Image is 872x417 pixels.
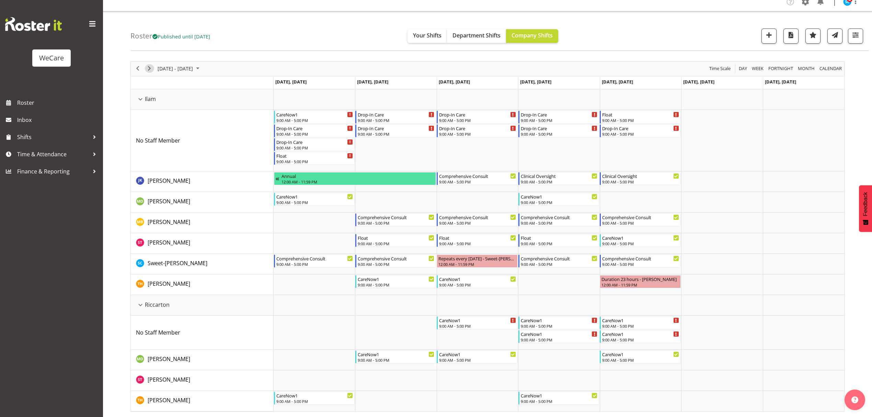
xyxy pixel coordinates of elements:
[136,137,180,144] span: No Staff Member
[148,177,190,184] span: [PERSON_NAME]
[738,64,748,73] span: Day
[355,350,436,363] div: Marie-Claire Dickson-Bakker"s event - CareNow1 Begin From Tuesday, October 14, 2025 at 9:00:00 AM...
[738,64,748,73] button: Timeline Day
[274,152,355,165] div: No Staff Member"s event - Float Begin From Monday, October 13, 2025 at 9:00:00 AM GMT+13:00 Ends ...
[132,61,144,76] div: previous period
[274,111,355,124] div: No Staff Member"s event - CareNow1 Begin From Monday, October 13, 2025 at 9:00:00 AM GMT+13:00 En...
[437,350,517,363] div: Marie-Claire Dickson-Bakker"s event - CareNow1 Begin From Wednesday, October 15, 2025 at 9:00:00 ...
[439,117,516,123] div: 9:00 AM - 5:00 PM
[131,233,274,254] td: Simone Turner resource
[521,241,597,246] div: 9:00 AM - 5:00 PM
[600,330,680,343] div: No Staff Member"s event - CareNow1 Begin From Friday, October 17, 2025 at 9:00:00 AM GMT+13:00 En...
[767,64,794,73] button: Fortnight
[131,171,274,192] td: John Ko resource
[518,193,599,206] div: Marie-Claire Dickson-Bakker"s event - CareNow1 Begin From Thursday, October 16, 2025 at 9:00:00 A...
[131,89,274,110] td: Ilam resource
[602,357,679,363] div: 9:00 AM - 5:00 PM
[521,220,597,226] div: 9:00 AM - 5:00 PM
[148,355,190,363] span: [PERSON_NAME]
[358,282,434,288] div: 9:00 AM - 5:00 PM
[437,234,517,247] div: Simone Turner"s event - Float Begin From Wednesday, October 15, 2025 at 9:00:00 AM GMT+13:00 Ends...
[133,64,142,73] button: Previous
[600,350,680,363] div: Marie-Claire Dickson-Bakker"s event - CareNow1 Begin From Friday, October 17, 2025 at 9:00:00 AM ...
[521,131,597,137] div: 9:00 AM - 5:00 PM
[276,117,353,123] div: 9:00 AM - 5:00 PM
[805,29,821,44] button: Highlight an important date within the roster.
[602,179,679,184] div: 9:00 AM - 5:00 PM
[276,392,353,399] div: CareNow1
[276,145,353,150] div: 9:00 AM - 5:00 PM
[282,179,435,184] div: 12:00 AM - 11:59 PM
[506,29,558,43] button: Company Shifts
[600,255,680,268] div: Sweet-Lin Chan"s event - Comprehensive Consult Begin From Friday, October 17, 2025 at 9:00:00 AM ...
[602,111,679,118] div: Float
[521,261,597,267] div: 9:00 AM - 5:00 PM
[274,193,355,206] div: Marie-Claire Dickson-Bakker"s event - CareNow1 Begin From Monday, October 13, 2025 at 9:00:00 AM ...
[437,275,517,288] div: Tillie Hollyer"s event - CareNow1 Begin From Wednesday, October 15, 2025 at 9:00:00 AM GMT+13:00 ...
[148,239,190,246] span: [PERSON_NAME]
[148,218,190,226] a: [PERSON_NAME]
[521,200,597,205] div: 9:00 AM - 5:00 PM
[276,131,353,137] div: 9:00 AM - 5:00 PM
[439,275,516,282] div: CareNow1
[355,124,436,137] div: No Staff Member"s event - Drop-In Care Begin From Tuesday, October 14, 2025 at 9:00:00 AM GMT+13:...
[355,275,436,288] div: Tillie Hollyer"s event - CareNow1 Begin From Tuesday, October 14, 2025 at 9:00:00 AM GMT+13:00 En...
[518,316,599,329] div: No Staff Member"s event - CareNow1 Begin From Thursday, October 16, 2025 at 9:00:00 AM GMT+13:00 ...
[155,61,204,76] div: October 13 - 19, 2025
[17,149,89,159] span: Time & Attendance
[818,64,843,73] button: Month
[827,29,842,44] button: Send a list of all shifts for the selected filtered period to all rostered employees.
[601,282,679,288] div: 12:00 AM - 11:59 PM
[148,197,190,205] a: [PERSON_NAME]
[437,316,517,329] div: No Staff Member"s event - CareNow1 Begin From Wednesday, October 15, 2025 at 9:00:00 AM GMT+13:00...
[518,213,599,226] div: Matthew Brewer"s event - Comprehensive Consult Begin From Thursday, October 16, 2025 at 9:00:00 A...
[521,193,597,200] div: CareNow1
[148,396,190,404] span: [PERSON_NAME]
[274,255,355,268] div: Sweet-Lin Chan"s event - Comprehensive Consult Begin From Monday, October 13, 2025 at 9:00:00 AM ...
[5,17,62,31] img: Rosterit website logo
[602,330,679,337] div: CareNow1
[708,64,732,73] button: Time Scale
[521,111,597,118] div: Drop-In Care
[148,375,190,384] a: [PERSON_NAME]
[131,391,274,412] td: Tillie Hollyer resource
[355,111,436,124] div: No Staff Member"s event - Drop-In Care Begin From Tuesday, October 14, 2025 at 9:00:00 AM GMT+13:...
[131,254,274,274] td: Sweet-Lin Chan resource
[439,179,516,184] div: 9:00 AM - 5:00 PM
[358,255,434,262] div: Comprehensive Consult
[602,117,679,123] div: 9:00 AM - 5:00 PM
[521,125,597,132] div: Drop-In Care
[274,172,436,185] div: John Ko"s event - Annual Begin From Monday, October 6, 2025 at 12:00:00 AM GMT+13:00 Ends At Tues...
[521,214,597,221] div: Comprehensive Consult
[447,29,506,43] button: Department Shifts
[358,275,434,282] div: CareNow1
[437,213,517,226] div: Matthew Brewer"s event - Comprehensive Consult Begin From Wednesday, October 15, 2025 at 9:00:00 ...
[848,29,863,44] button: Filter Shifts
[521,323,597,329] div: 9:00 AM - 5:00 PM
[439,234,516,241] div: Float
[600,213,680,226] div: Matthew Brewer"s event - Comprehensive Consult Begin From Friday, October 17, 2025 at 9:00:00 AM ...
[276,193,353,200] div: CareNow1
[602,317,679,324] div: CareNow1
[438,261,516,267] div: 12:00 AM - 11:59 PM
[602,351,679,358] div: CareNow1
[518,392,599,405] div: Tillie Hollyer"s event - CareNow1 Begin From Thursday, October 16, 2025 at 9:00:00 AM GMT+13:00 E...
[358,117,434,123] div: 9:00 AM - 5:00 PM
[148,280,190,288] a: [PERSON_NAME]
[439,172,516,179] div: Comprehensive Consult
[512,32,553,39] span: Company Shifts
[602,241,679,246] div: 9:00 AM - 5:00 PM
[601,275,679,282] div: Duration 23 hours - [PERSON_NAME]
[358,261,434,267] div: 9:00 AM - 5:00 PM
[358,131,434,137] div: 9:00 AM - 5:00 PM
[17,115,100,125] span: Inbox
[17,98,100,108] span: Roster
[521,330,597,337] div: CareNow1
[437,124,517,137] div: No Staff Member"s event - Drop-In Care Begin From Wednesday, October 15, 2025 at 9:00:00 AM GMT+1...
[357,79,388,85] span: [DATE], [DATE]
[439,220,516,226] div: 9:00 AM - 5:00 PM
[276,159,353,164] div: 9:00 AM - 5:00 PM
[602,323,679,329] div: 9:00 AM - 5:00 PM
[439,131,516,137] div: 9:00 AM - 5:00 PM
